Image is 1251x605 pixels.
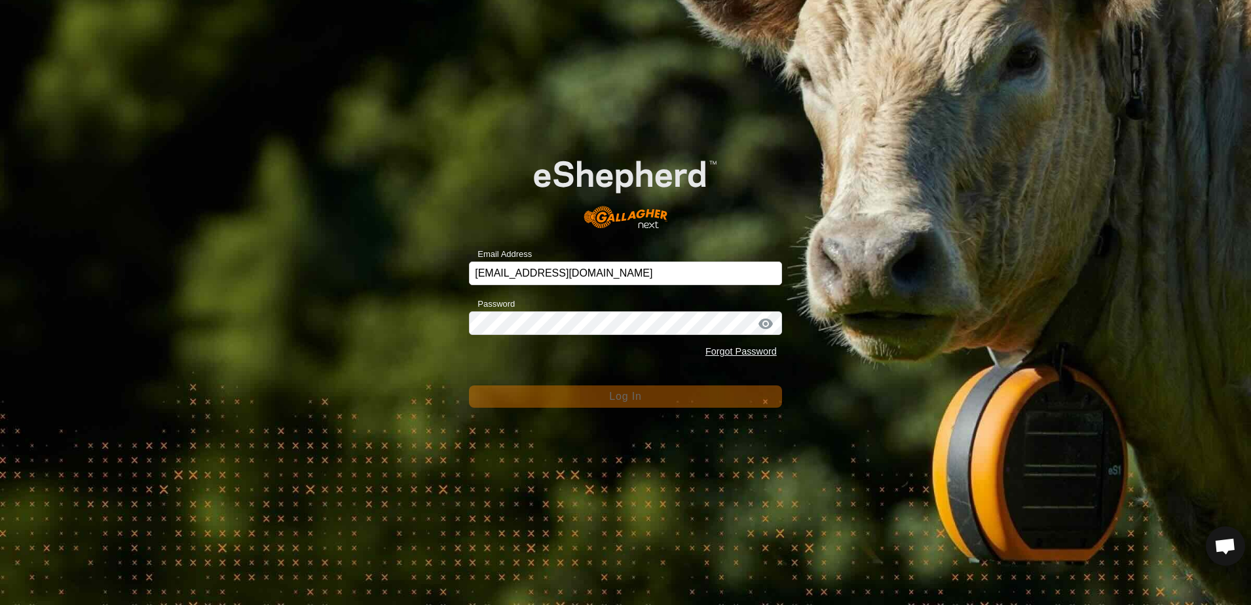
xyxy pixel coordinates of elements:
[469,248,532,261] label: Email Address
[469,262,782,285] input: Email Address
[609,391,641,402] span: Log In
[469,298,515,311] label: Password
[469,385,782,408] button: Log In
[705,346,777,357] a: Forgot Password
[1206,526,1245,566] a: Open chat
[500,134,751,241] img: E-shepherd Logo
